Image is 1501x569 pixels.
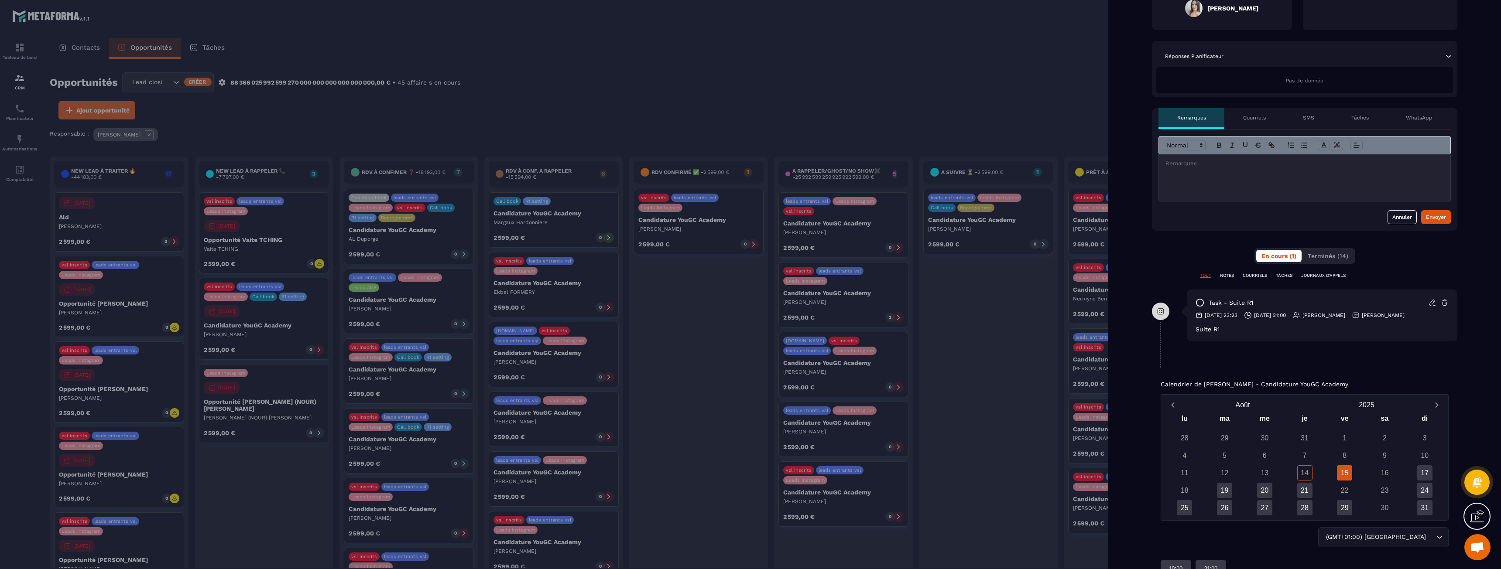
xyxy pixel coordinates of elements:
button: En cours (1) [1256,250,1302,262]
div: 27 [1257,500,1272,515]
p: [DATE] 21:00 [1254,312,1286,319]
div: 14 [1297,465,1313,480]
span: Terminés (14) [1308,252,1348,259]
div: 3 [1417,430,1432,446]
div: 25 [1177,500,1192,515]
p: TÂCHES [1276,273,1292,279]
span: En cours (1) [1261,252,1296,259]
input: Search for option [1428,532,1434,542]
div: 28 [1297,500,1313,515]
button: Terminés (14) [1302,250,1354,262]
div: 31 [1417,500,1432,515]
p: Calendrier de [PERSON_NAME] - Candidature YouGC Academy [1161,381,1348,388]
div: 7 [1297,448,1313,463]
button: Open years overlay [1305,397,1429,412]
div: 4 [1177,448,1192,463]
button: Open months overlay [1181,397,1305,412]
div: 28 [1177,430,1192,446]
div: 30 [1257,430,1272,446]
div: 9 [1377,448,1392,463]
p: task - Suite R1 [1209,299,1253,307]
div: 29 [1217,430,1232,446]
div: 8 [1337,448,1352,463]
div: 18 [1177,483,1192,498]
div: me [1244,412,1285,428]
button: Next month [1429,399,1445,411]
div: Calendar days [1165,430,1445,515]
div: 29 [1337,500,1352,515]
p: WhatsApp [1406,114,1432,121]
p: COURRIELS [1243,273,1267,279]
p: Remarques [1177,114,1206,121]
div: 30 [1377,500,1392,515]
div: 11 [1177,465,1192,480]
p: JOURNAUX D'APPELS [1301,273,1346,279]
div: 10 [1417,448,1432,463]
div: 5 [1217,448,1232,463]
p: NOTES [1220,273,1234,279]
div: 12 [1217,465,1232,480]
p: [PERSON_NAME] [1302,312,1345,319]
div: 24 [1417,483,1432,498]
div: 2 [1377,430,1392,446]
p: Réponses Planificateur [1165,53,1223,60]
p: Courriels [1243,114,1266,121]
p: Tâches [1351,114,1369,121]
span: (GMT+01:00) [GEOGRAPHIC_DATA] [1324,532,1428,542]
div: 6 [1257,448,1272,463]
div: Suite R1 [1196,326,1449,333]
div: Calendar wrapper [1165,412,1445,515]
div: 15 [1337,465,1352,480]
div: ma [1205,412,1245,428]
button: Previous month [1165,399,1181,411]
div: 16 [1377,465,1392,480]
div: 17 [1417,465,1432,480]
div: di [1405,412,1445,428]
div: ve [1325,412,1365,428]
div: 1 [1337,430,1352,446]
div: Envoyer [1426,213,1446,221]
a: Ouvrir le chat [1464,534,1491,560]
p: TOUT [1200,273,1211,279]
div: 19 [1217,483,1232,498]
div: 31 [1297,430,1313,446]
div: 21 [1297,483,1313,498]
div: je [1285,412,1325,428]
div: Search for option [1318,527,1449,547]
div: lu [1165,412,1205,428]
button: Annuler [1388,210,1417,224]
div: 22 [1337,483,1352,498]
div: 20 [1257,483,1272,498]
p: [PERSON_NAME] [1362,312,1405,319]
div: sa [1365,412,1405,428]
div: 26 [1217,500,1232,515]
p: [DATE] 23:23 [1205,312,1237,319]
p: SMS [1303,114,1314,121]
span: Pas de donnée [1286,78,1323,84]
div: 13 [1257,465,1272,480]
button: Envoyer [1421,210,1451,224]
div: 23 [1377,483,1392,498]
